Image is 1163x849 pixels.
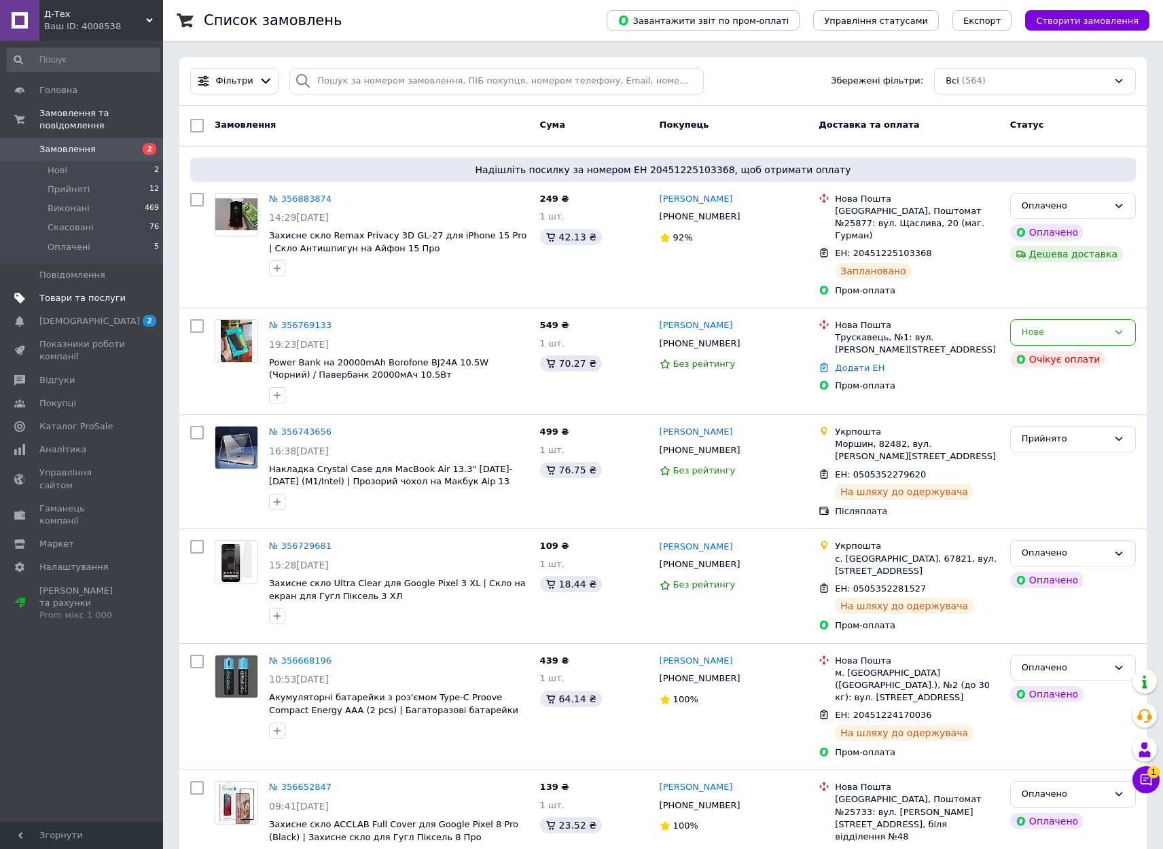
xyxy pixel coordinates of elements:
[1022,325,1108,340] div: Нове
[145,202,159,215] span: 469
[215,781,258,825] a: Фото товару
[540,338,565,348] span: 1 шт.
[835,319,999,331] div: Нова Пошта
[1132,766,1160,793] button: Чат з покупцем1
[660,426,733,439] a: [PERSON_NAME]
[657,208,743,225] div: [PHONE_NUMBER]
[216,75,253,88] span: Фільтри
[813,10,939,31] button: Управління статусами
[269,578,526,601] a: Захисне скло Ultra Clear для Google Pixel 3 XL | Скло на екран для Гугл Піксель 3 ХЛ
[39,538,74,550] span: Маркет
[673,232,693,242] span: 92%
[540,445,565,455] span: 1 шт.
[540,320,569,330] span: 549 ₴
[269,339,329,350] span: 19:23[DATE]
[660,655,733,668] a: [PERSON_NAME]
[154,241,159,253] span: 5
[215,782,257,824] img: Фото товару
[831,75,923,88] span: Збережені фільтри:
[269,692,518,727] span: Акумуляторні батарейки з роз'ємом Type-C Proove Compact Energy AAA (2 pcs) | Багаторазові батарей...
[269,782,332,792] a: № 356652847
[657,335,743,353] div: [PHONE_NUMBER]
[607,10,800,31] button: Завантажити звіт по пром-оплаті
[835,193,999,205] div: Нова Пошта
[835,725,973,741] div: На шляху до одержувача
[835,710,931,720] span: ЕН: 20451224170036
[835,248,931,258] span: ЕН: 20451225103368
[39,561,109,573] span: Налаштування
[540,541,569,551] span: 109 ₴
[540,211,565,221] span: 1 шт.
[39,585,126,622] span: [PERSON_NAME] та рахунки
[215,540,258,583] a: Фото товару
[1010,813,1084,829] div: Оплачено
[221,320,253,362] img: Фото товару
[44,20,163,33] div: Ваш ID: 4008538
[215,655,257,698] img: Фото товару
[673,359,736,369] span: Без рейтингу
[1022,546,1108,560] div: Оплачено
[835,746,999,759] div: Пром-оплата
[835,540,999,552] div: Укрпошта
[215,120,276,130] span: Замовлення
[1010,120,1044,130] span: Статус
[660,193,733,206] a: [PERSON_NAME]
[962,75,986,86] span: (564)
[835,263,912,279] div: Заплановано
[1022,787,1108,801] div: Оплачено
[657,797,743,814] div: [PHONE_NUMBER]
[835,363,884,373] a: Додати ЕН
[48,183,90,196] span: Прийняті
[835,469,926,480] span: ЕН: 0505352279620
[540,559,565,569] span: 1 шт.
[269,427,332,437] a: № 356743656
[540,120,565,130] span: Cума
[39,467,126,491] span: Управління сайтом
[1010,224,1084,240] div: Оплачено
[215,319,258,363] a: Фото товару
[39,292,126,304] span: Товари та послуги
[835,380,999,392] div: Пром-оплата
[215,427,257,469] img: Фото товару
[39,107,163,132] span: Замовлення та повідомлення
[1010,572,1084,588] div: Оплачено
[7,48,160,72] input: Пошук
[835,655,999,667] div: Нова Пошта
[835,619,999,632] div: Пром-оплата
[1036,16,1139,26] span: Створити замовлення
[835,598,973,614] div: На шляху до одержувача
[269,230,526,253] a: Захисне скло Remax Privacy 3D GL-27 для iPhone 15 Pro | Скло Антишпигун на Айфон 15 Про
[269,464,512,487] a: Накладка Crystal Case для MacBook Air 13.3" [DATE]-[DATE] (M1/Intel) | Прозорий чохол на Макбук А...
[540,194,569,204] span: 249 ₴
[660,541,733,554] a: [PERSON_NAME]
[269,674,329,685] span: 10:53[DATE]
[204,12,342,29] h1: Список замовлень
[835,484,973,500] div: На шляху до одержувача
[540,800,565,810] span: 1 шт.
[540,355,602,372] div: 70.27 ₴
[1022,661,1108,675] div: Оплачено
[673,820,698,831] span: 100%
[48,221,94,234] span: Скасовані
[39,143,96,156] span: Замовлення
[39,503,126,527] span: Гаманець компанії
[660,781,733,794] a: [PERSON_NAME]
[154,164,159,177] span: 2
[835,793,999,843] div: [GEOGRAPHIC_DATA], Поштомат №25733: вул. [PERSON_NAME][STREET_ADDRESS], біля відділення №48
[540,427,569,437] span: 499 ₴
[540,691,602,707] div: 64.14 ₴
[143,143,156,155] span: 2
[540,462,602,478] div: 76.75 ₴
[540,817,602,833] div: 23.52 ₴
[269,819,518,842] a: Захисне скло ACCLAB Full Cover для Google Pixel 8 Pro (Black) | Захисне скло для Гугл Піксель 8 Про
[269,357,488,380] a: Power Bank на 20000mAh Borofone BJ24A 10.5W (Чорний) / Павербанк 20000мАч 10.5Вт
[1022,432,1108,446] div: Прийнято
[673,579,736,590] span: Без рейтингу
[215,198,257,230] img: Фото товару
[540,576,602,592] div: 18.44 ₴
[48,202,90,215] span: Виконані
[540,655,569,666] span: 439 ₴
[657,670,743,687] div: [PHONE_NUMBER]
[1025,10,1149,31] button: Створити замовлення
